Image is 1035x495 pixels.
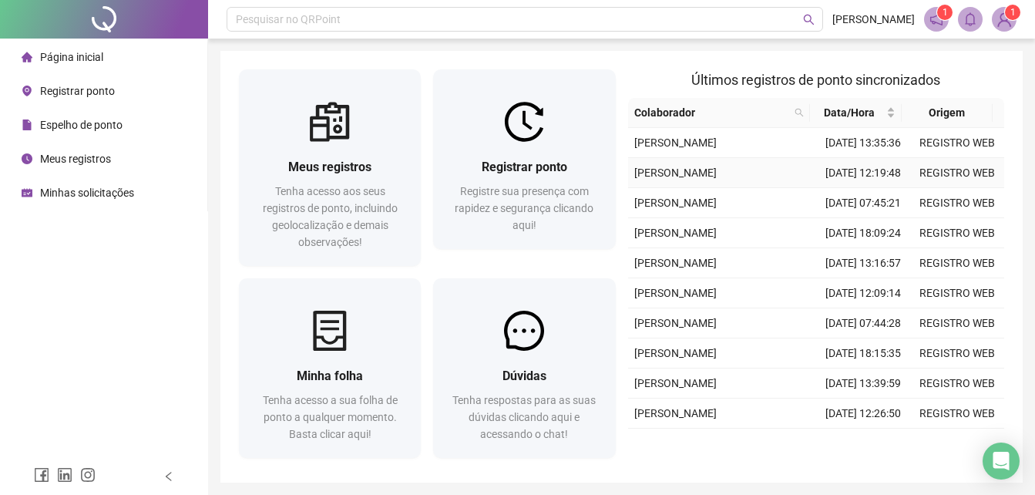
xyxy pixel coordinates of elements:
[691,72,940,88] span: Últimos registros de ponto sincronizados
[910,308,1004,338] td: REGISTRO WEB
[80,467,96,483] span: instagram
[910,218,1004,248] td: REGISTRO WEB
[816,369,910,399] td: [DATE] 13:39:59
[816,338,910,369] td: [DATE] 18:15:35
[910,338,1004,369] td: REGISTRO WEB
[34,467,49,483] span: facebook
[943,7,948,18] span: 1
[433,278,615,458] a: DúvidasTenha respostas para as suas dúvidas clicando aqui e acessando o chat!
[816,188,910,218] td: [DATE] 07:45:21
[634,104,789,121] span: Colaborador
[482,160,567,174] span: Registrar ponto
[1005,5,1020,20] sup: Atualize o seu contato no menu Meus Dados
[816,248,910,278] td: [DATE] 13:16:57
[22,187,32,198] span: schedule
[963,12,977,26] span: bell
[795,108,804,117] span: search
[803,14,815,25] span: search
[40,187,134,199] span: Minhas solicitações
[634,167,717,179] span: [PERSON_NAME]
[902,98,993,128] th: Origem
[634,317,717,329] span: [PERSON_NAME]
[634,227,717,239] span: [PERSON_NAME]
[634,347,717,359] span: [PERSON_NAME]
[40,119,123,131] span: Espelho de ponto
[22,120,32,130] span: file
[983,443,1020,480] div: Open Intercom Messenger
[634,287,717,299] span: [PERSON_NAME]
[239,69,421,266] a: Meus registrosTenha acesso aos seus registros de ponto, incluindo geolocalização e demais observa...
[239,278,421,458] a: Minha folhaTenha acesso a sua folha de ponto a qualquer momento. Basta clicar aqui!
[502,369,546,383] span: Dúvidas
[910,399,1004,429] td: REGISTRO WEB
[816,104,882,121] span: Data/Hora
[929,12,943,26] span: notification
[634,136,717,149] span: [PERSON_NAME]
[816,429,910,459] td: [DATE] 07:46:39
[816,158,910,188] td: [DATE] 12:19:48
[634,377,717,389] span: [PERSON_NAME]
[57,467,72,483] span: linkedin
[452,394,596,440] span: Tenha respostas para as suas dúvidas clicando aqui e acessando o chat!
[910,429,1004,459] td: REGISTRO WEB
[937,5,953,20] sup: 1
[910,188,1004,218] td: REGISTRO WEB
[791,101,807,124] span: search
[910,248,1004,278] td: REGISTRO WEB
[816,399,910,429] td: [DATE] 12:26:50
[297,369,363,383] span: Minha folha
[910,369,1004,399] td: REGISTRO WEB
[22,52,32,62] span: home
[433,69,615,249] a: Registrar pontoRegistre sua presença com rapidez e segurança clicando aqui!
[22,86,32,96] span: environment
[634,257,717,269] span: [PERSON_NAME]
[455,185,593,231] span: Registre sua presença com rapidez e segurança clicando aqui!
[40,51,103,63] span: Página inicial
[163,471,174,482] span: left
[816,308,910,338] td: [DATE] 07:44:28
[1010,7,1016,18] span: 1
[634,197,717,209] span: [PERSON_NAME]
[22,153,32,164] span: clock-circle
[993,8,1016,31] img: 93203
[40,153,111,165] span: Meus registros
[634,407,717,419] span: [PERSON_NAME]
[263,185,398,248] span: Tenha acesso aos seus registros de ponto, incluindo geolocalização e demais observações!
[910,158,1004,188] td: REGISTRO WEB
[816,218,910,248] td: [DATE] 18:09:24
[910,128,1004,158] td: REGISTRO WEB
[816,128,910,158] td: [DATE] 13:35:36
[910,278,1004,308] td: REGISTRO WEB
[40,85,115,97] span: Registrar ponto
[816,278,910,308] td: [DATE] 12:09:14
[263,394,398,440] span: Tenha acesso a sua folha de ponto a qualquer momento. Basta clicar aqui!
[810,98,901,128] th: Data/Hora
[288,160,371,174] span: Meus registros
[832,11,915,28] span: [PERSON_NAME]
